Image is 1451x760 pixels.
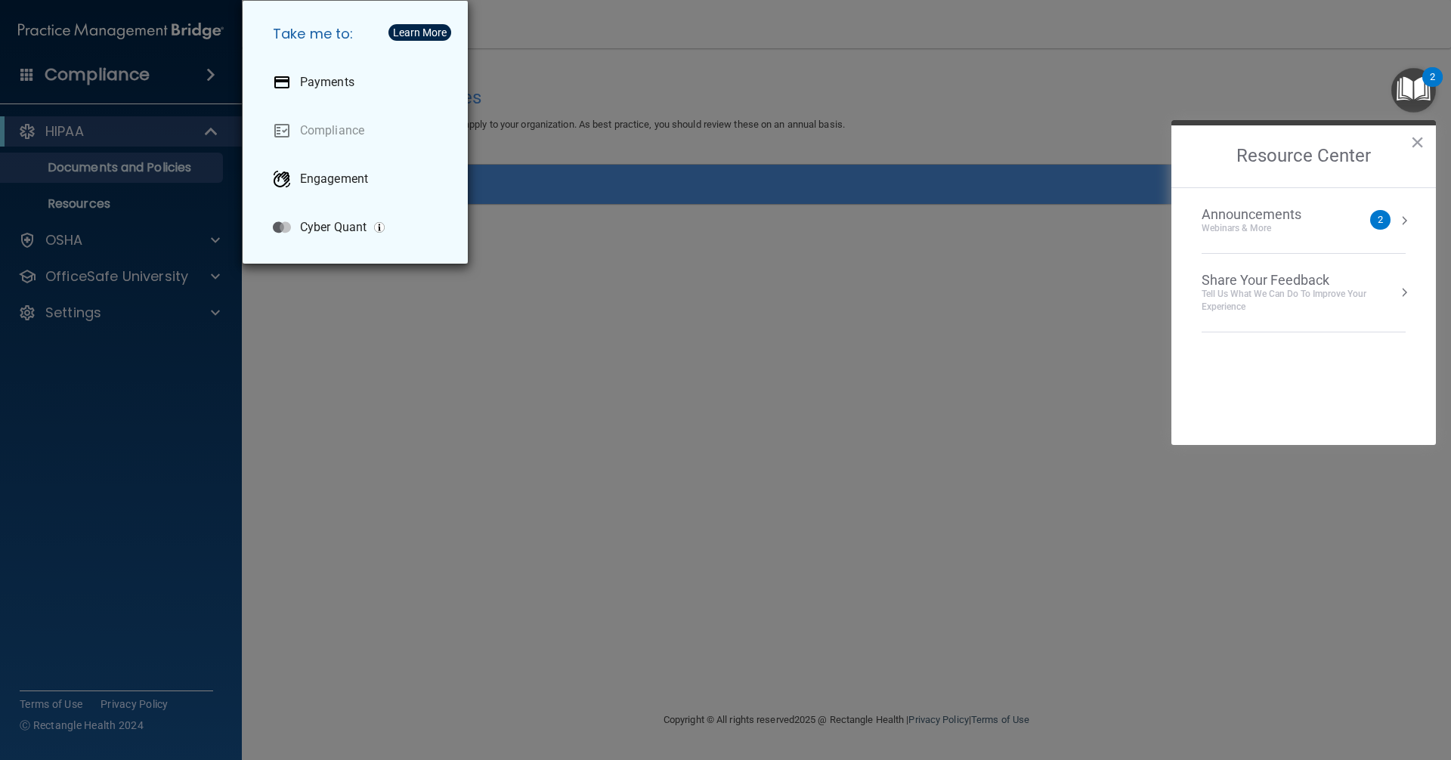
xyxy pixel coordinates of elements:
p: Engagement [300,171,368,187]
div: Resource Center [1171,120,1436,445]
p: Cyber Quant [300,220,367,235]
div: Share Your Feedback [1202,272,1406,289]
div: Announcements [1202,206,1332,223]
button: Close [1410,130,1425,154]
button: Open Resource Center, 2 new notifications [1391,68,1436,113]
a: Compliance [261,110,456,152]
button: Learn More [388,24,451,41]
p: Payments [300,75,354,90]
a: Engagement [261,158,456,200]
div: Tell Us What We Can Do to Improve Your Experience [1202,288,1406,314]
a: Payments [261,61,456,103]
h5: Take me to: [261,13,456,55]
div: Learn More [393,27,447,38]
h2: Resource Center [1171,125,1436,187]
div: Webinars & More [1202,222,1332,235]
div: 2 [1430,77,1435,97]
a: Cyber Quant [261,206,456,249]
